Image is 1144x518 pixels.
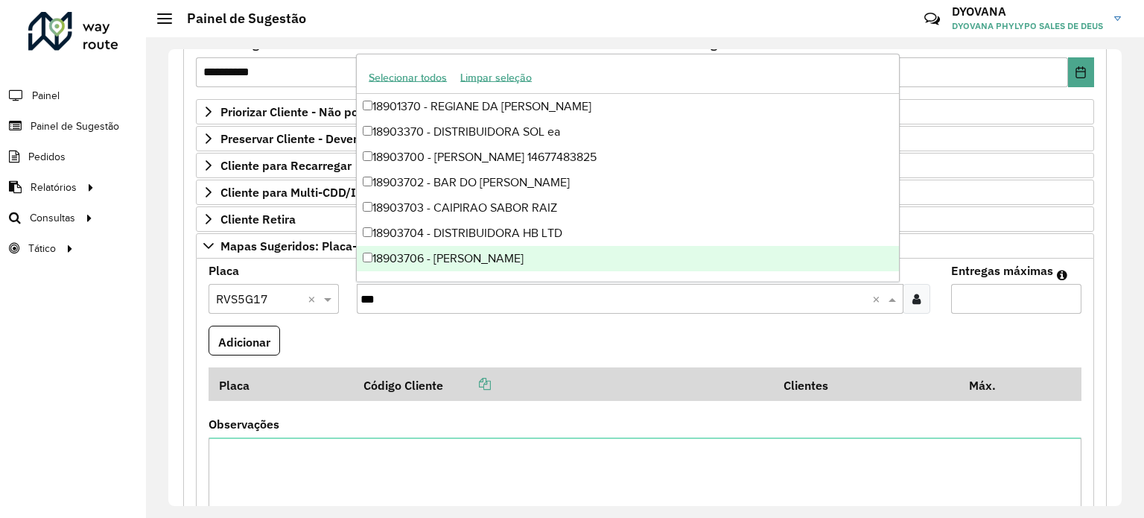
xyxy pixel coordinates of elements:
[220,239,395,253] font: Mapas Sugeridos: Placa-Cliente
[196,180,1094,205] a: Cliente para Multi-CDD/Internalização
[784,378,828,393] font: Clientes
[357,221,899,246] div: 18903704 - DISTRIBUIDORA HB LTD
[196,126,1094,151] a: Preservar Cliente - Devem ficar no buffer, não roteirizar
[219,378,250,393] font: Placa
[209,417,279,432] font: Observações
[969,378,996,393] font: Máx.
[220,104,454,119] font: Priorizar Cliente - Não pode ficar no buffer
[363,378,443,393] font: Código Cliente
[220,185,430,200] font: Cliente para Multi-CDD/Internalização
[220,212,296,227] font: Cliente Retira
[209,263,239,278] font: Placa
[916,3,948,35] a: Contato Rápido
[443,376,491,391] a: Copiar
[31,121,119,132] font: Painel de Sugestão
[357,94,899,119] div: 18901370 - REGIANE DA [PERSON_NAME]
[220,158,352,173] font: Cliente para Recarregar
[31,182,77,193] font: Relatórios
[196,206,1094,232] a: Cliente Retira
[356,54,900,282] ng-dropdown-panel: Lista de opções
[654,37,776,51] font: Data de Vigência Final
[357,246,899,271] div: 18903706 - [PERSON_NAME]
[30,212,75,224] font: Consultas
[454,66,538,89] button: Limpar seleção
[209,326,280,356] button: Adicionar
[28,151,66,162] font: Pedidos
[196,37,325,51] font: Data de Vigência Inicial
[1057,269,1067,281] em: Máximo de clientes que serão colocados na mesma rota com os clientes informados
[308,290,320,308] span: Clear all
[196,233,1094,259] a: Mapas Sugeridos: Placa-Cliente
[28,243,56,254] font: Tático
[187,10,306,27] font: Painel de Sugestão
[952,20,1103,31] font: DYOVANA PHYLYPO SALES DE DEUS
[218,334,270,349] font: Adicionar
[357,145,899,170] div: 18903700 - [PERSON_NAME] 14677483825
[460,72,532,83] font: Limpar seleção
[369,72,447,83] font: Selecionar todos
[220,131,524,146] font: Preservar Cliente - Devem ficar no buffer, não roteirizar
[952,4,1006,19] font: DYOVANA
[357,119,899,145] div: 18903370 - DISTRIBUIDORA SOL ea
[872,290,885,308] span: Clear all
[357,170,899,195] div: 18903702 - BAR DO [PERSON_NAME]
[1068,57,1094,87] button: Escolha a data
[951,263,1053,278] font: Entregas máximas
[32,90,60,101] font: Painel
[357,195,899,221] div: 18903703 - CAIPIRAO SABOR RAIZ
[362,66,454,89] button: Selecionar todos
[357,271,899,297] div: 18903707 - CHURRAS DO DOT
[196,99,1094,124] a: Priorizar Cliente - Não pode ficar no buffer
[196,153,1094,178] a: Cliente para Recarregar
